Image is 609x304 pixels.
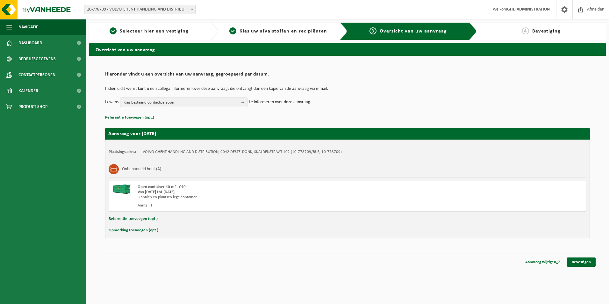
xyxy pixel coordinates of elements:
[240,29,327,34] span: Kies uw afvalstoffen en recipiënten
[18,51,56,67] span: Bedrijfsgegevens
[369,27,376,34] span: 3
[105,98,118,107] p: Ik wens
[92,27,206,35] a: 1Selecteer hier een vestiging
[122,164,161,174] h3: Onbehandeld hout (A)
[124,98,239,107] span: Kies bestaand contactpersoon
[108,131,156,136] strong: Aanvraag voor [DATE]
[18,67,55,83] span: Contactpersonen
[18,83,38,99] span: Kalender
[507,7,550,12] strong: GHD ADMINISTRATION
[138,190,175,194] strong: Van [DATE] tot [DATE]
[84,5,195,14] span: 10-778709 - VOLVO GHENT HANDLING AND DISTRIBUTION - DESTELDONK
[18,99,47,115] span: Product Shop
[222,27,335,35] a: 2Kies uw afvalstoffen en recipiënten
[18,19,38,35] span: Navigatie
[18,35,42,51] span: Dashboard
[249,98,312,107] p: te informeren over deze aanvraag.
[522,27,529,34] span: 4
[109,150,136,154] strong: Plaatsingsadres:
[84,5,196,14] span: 10-778709 - VOLVO GHENT HANDLING AND DISTRIBUTION - DESTELDONK
[110,27,117,34] span: 1
[105,72,590,80] h2: Hieronder vindt u een overzicht van uw aanvraag, gegroepeerd per datum.
[120,98,247,107] button: Kies bestaand contactpersoon
[112,185,131,194] img: HK-XC-40-GN-00.png
[229,27,236,34] span: 2
[120,29,189,34] span: Selecteer hier een vestiging
[109,215,158,223] button: Referentie toevoegen (opt.)
[380,29,447,34] span: Overzicht van uw aanvraag
[109,226,158,235] button: Opmerking toevoegen (opt.)
[520,257,565,267] a: Aanvraag wijzigen
[567,257,596,267] a: Bevestigen
[532,29,561,34] span: Bevestiging
[143,149,342,155] td: VOLVO GHENT HANDLING AND DISTRIBUTION, 9042 DESTELDONK, SKALDENSTRAAT 102 (10-778709/BUS, 10-778709)
[105,87,590,91] p: Indien u dit wenst kunt u een collega informeren over deze aanvraag, die ontvangt dan een kopie v...
[138,195,373,200] div: Ophalen en plaatsen lege container
[138,203,373,208] div: Aantal: 1
[89,43,606,55] h2: Overzicht van uw aanvraag
[105,113,154,122] button: Referentie toevoegen (opt.)
[138,185,186,189] span: Open container 40 m³ - C40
